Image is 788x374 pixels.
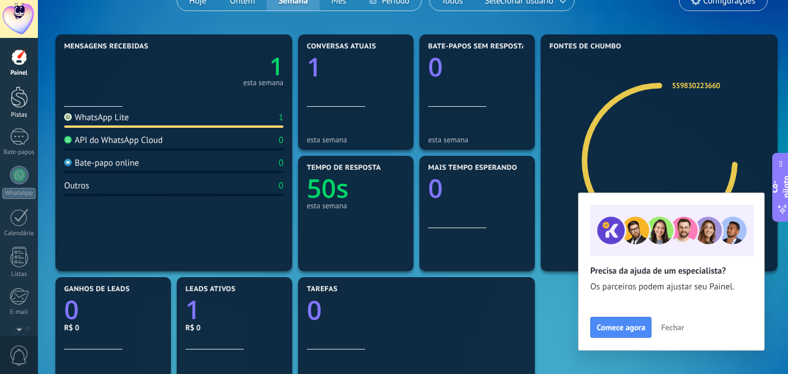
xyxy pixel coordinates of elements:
font: esta semana [243,78,283,88]
font: API do WhatsApp Cloud [75,135,163,146]
font: R$ 0 [185,323,201,333]
font: Os parceiros podem ajustar seu Painel. [590,281,734,292]
text: 50s [307,170,349,205]
font: Ganhos de leads [64,285,129,293]
img: WhatsApp Lite [64,113,72,121]
img: API do WhatsApp Cloud [64,136,72,144]
font: Precisa da ajuda de um especialista? [590,265,726,277]
font: Bate-papos sem respostas [428,42,531,51]
font: Comece agora [597,322,645,333]
text: 0 [307,292,322,328]
font: Fontes de chumbo [549,42,621,51]
text: 0 [428,170,443,205]
font: Pistas [11,111,27,119]
a: 0 [64,292,162,327]
a: 1 [185,292,283,327]
font: WhatsApp [5,189,33,197]
font: Mensagens recebidas [64,42,148,51]
a: 0 [307,292,526,328]
font: Tempo de resposta [307,163,381,172]
font: Calendário [4,229,33,237]
font: E-mail [10,308,27,316]
button: Fechar [656,319,689,336]
text: 0 [64,292,79,327]
font: 1 [279,112,283,123]
font: esta semana [428,135,468,145]
font: Listas [11,270,27,278]
font: 0 [279,135,283,146]
font: Fechar [661,322,684,333]
font: Mais tempo esperando [428,163,517,172]
text: 0 [428,49,443,84]
img: Bate-papo online [64,159,72,166]
font: WhatsApp Lite [75,112,129,123]
font: Bate-papos [3,148,34,156]
button: Comece agora [590,317,652,338]
text: 1 [307,49,321,84]
a: 1 [174,50,283,83]
font: Outros [64,180,89,191]
a: 559830223660 [672,81,720,90]
font: Tarefas [307,285,338,293]
font: Conversas atuais [307,42,376,51]
text: 1 [269,50,283,83]
font: Leads ativos [185,285,236,293]
font: Bate-papo online [75,158,139,169]
font: 0 [279,158,283,169]
font: R$ 0 [64,323,79,333]
text: 1 [185,292,200,327]
font: Painel [10,69,27,77]
font: esta semana [307,135,347,145]
font: esta semana [307,201,347,211]
font: 0 [279,180,283,191]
